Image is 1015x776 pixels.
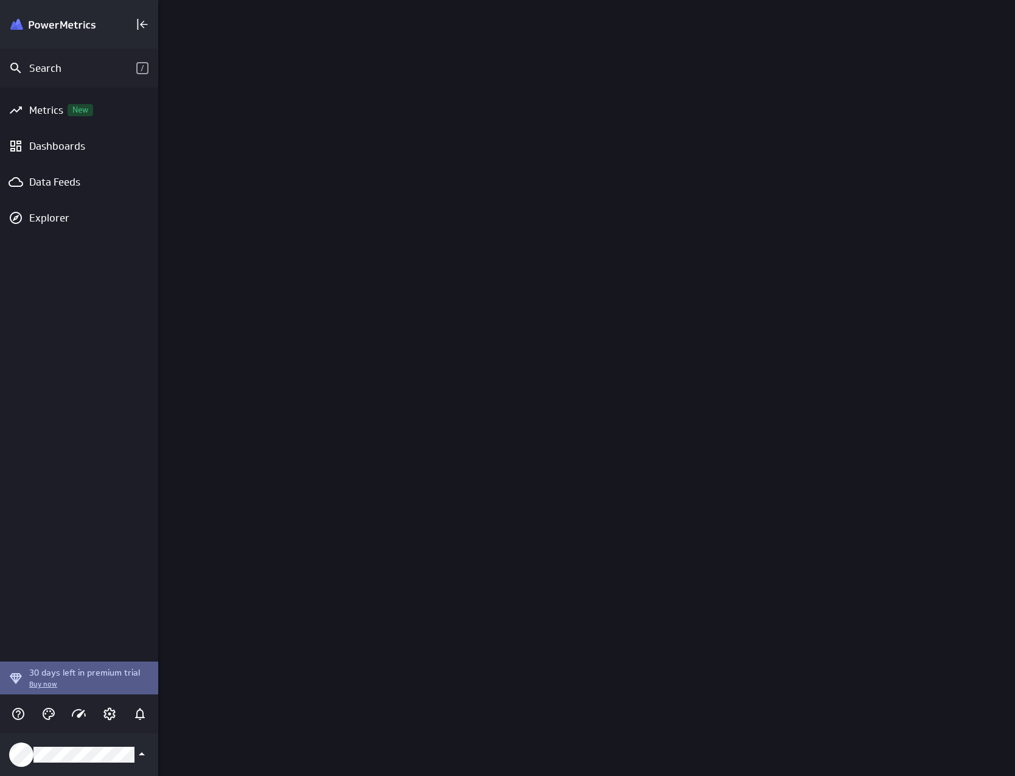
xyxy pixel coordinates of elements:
img: Klipfolio PowerMetrics Banner [10,19,96,30]
div: Help & PowerMetrics Assistant [8,704,29,724]
span: New [68,106,93,114]
p: 30 days left in premium trial [29,666,140,679]
div: Notifications [130,704,150,724]
div: Collapse [132,14,153,35]
div: Account and settings [99,704,120,724]
div: Search [29,61,136,75]
svg: Usage [72,707,86,721]
div: Dashboards [29,139,129,153]
svg: Account and settings [102,707,117,721]
p: Buy now [29,679,140,690]
span: / [136,62,148,74]
div: Data Feeds [29,175,129,189]
div: Explorer [29,211,155,225]
svg: Themes [41,707,56,721]
div: Metrics [29,103,129,117]
div: Themes [38,704,59,724]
